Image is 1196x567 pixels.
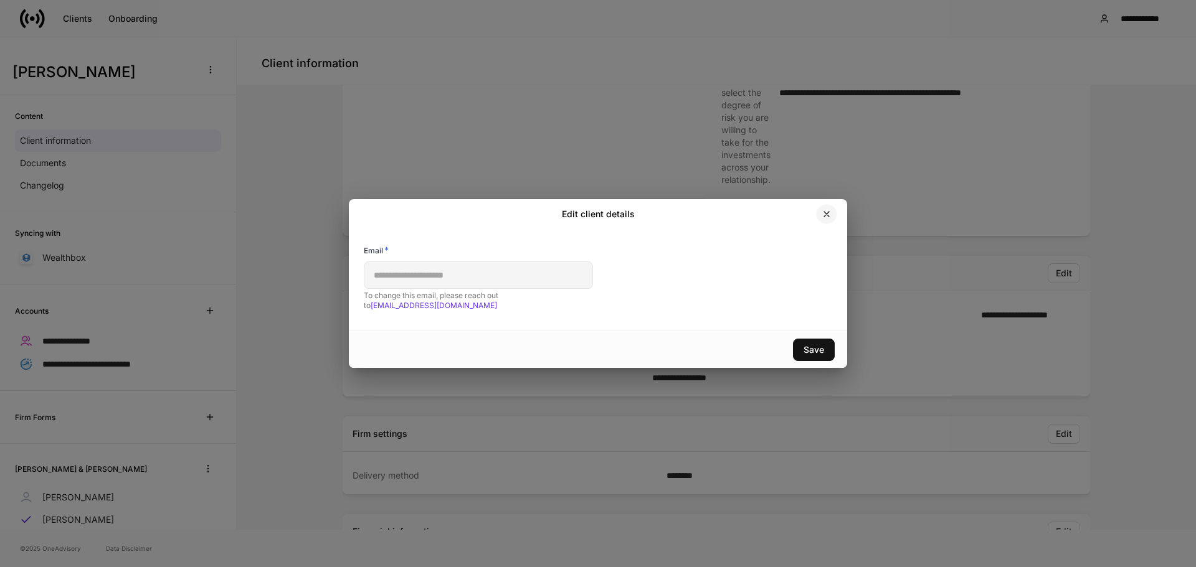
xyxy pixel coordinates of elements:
p: To change this email, please reach out to [364,291,593,311]
h6: Email [364,244,389,256]
div: Save [804,345,824,354]
h2: Edit client details [562,208,635,220]
a: [EMAIL_ADDRESS][DOMAIN_NAME] [371,301,497,310]
button: Save [793,339,835,361]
